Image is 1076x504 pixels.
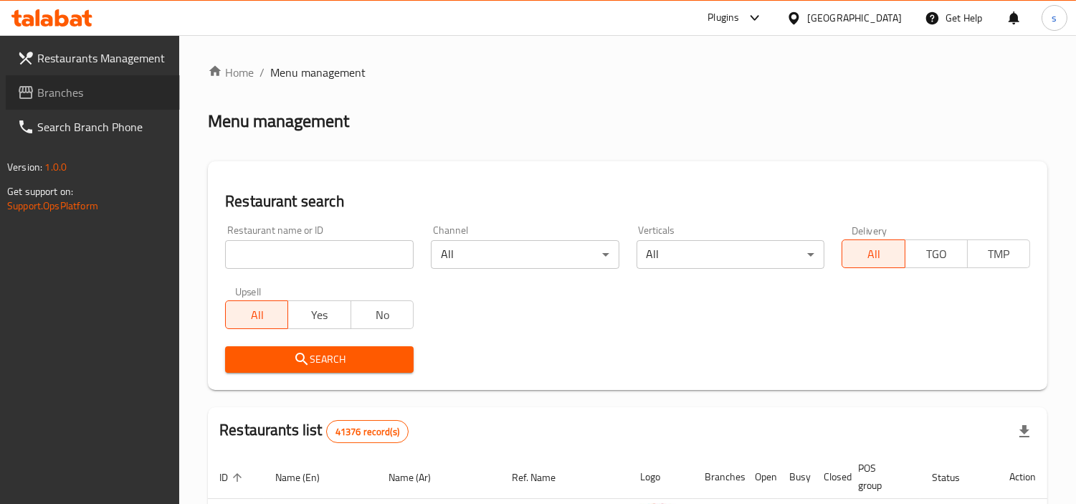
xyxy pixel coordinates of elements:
div: All [431,240,619,269]
button: TGO [905,239,968,268]
label: Upsell [235,286,262,296]
span: All [232,305,282,325]
button: Yes [287,300,351,329]
span: Yes [294,305,345,325]
span: Status [932,469,979,486]
h2: Restaurant search [225,191,1030,212]
th: Action [998,455,1047,499]
div: All [637,240,825,269]
input: Search for restaurant name or ID.. [225,240,414,269]
a: Home [208,64,254,81]
div: Plugins [708,9,739,27]
li: / [260,64,265,81]
span: Get support on: [7,182,73,201]
span: Search [237,351,402,369]
span: TMP [973,244,1024,265]
div: Total records count [326,420,409,443]
th: Open [743,455,778,499]
span: 41376 record(s) [327,425,408,439]
span: Search Branch Phone [37,118,168,135]
div: [GEOGRAPHIC_DATA] [807,10,902,26]
a: Branches [6,75,180,110]
th: Busy [778,455,812,499]
span: Name (Ar) [389,469,450,486]
a: Support.OpsPlatform [7,196,98,215]
span: Menu management [270,64,366,81]
span: POS group [858,460,903,494]
label: Delivery [852,225,887,235]
span: s [1052,10,1057,26]
button: All [225,300,288,329]
span: TGO [911,244,962,265]
button: Search [225,346,414,373]
th: Logo [629,455,693,499]
span: 1.0.0 [44,158,67,176]
a: Search Branch Phone [6,110,180,144]
span: Name (En) [275,469,338,486]
span: Version: [7,158,42,176]
button: All [842,239,905,268]
span: Ref. Name [512,469,574,486]
a: Restaurants Management [6,41,180,75]
span: Branches [37,84,168,101]
span: No [357,305,408,325]
button: TMP [967,239,1030,268]
span: ID [219,469,247,486]
th: Branches [693,455,743,499]
nav: breadcrumb [208,64,1047,81]
button: No [351,300,414,329]
span: All [848,244,899,265]
span: Restaurants Management [37,49,168,67]
h2: Restaurants list [219,419,409,443]
div: Export file [1007,414,1042,449]
th: Closed [812,455,847,499]
h2: Menu management [208,110,349,133]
